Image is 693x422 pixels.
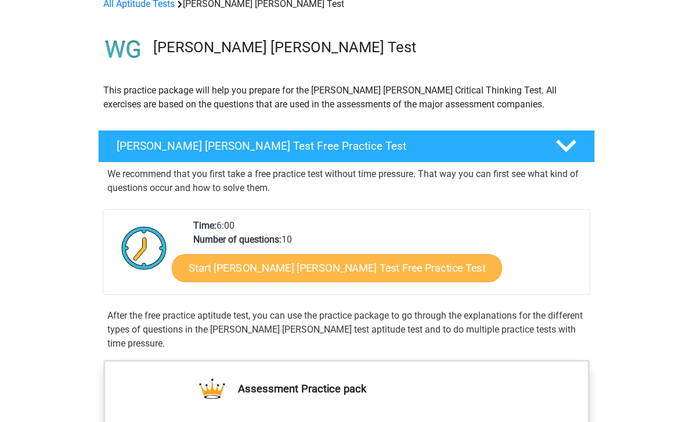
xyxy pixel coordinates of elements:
a: Start [PERSON_NAME] [PERSON_NAME] Test Free Practice Test [172,254,502,282]
h3: [PERSON_NAME] [PERSON_NAME] Test [153,38,586,56]
img: Clock [115,219,174,277]
p: We recommend that you first take a free practice test without time pressure. That way you can fir... [107,167,586,195]
b: Time: [193,220,216,231]
div: 6:00 10 [185,219,589,294]
b: Number of questions: [193,234,281,245]
div: After the free practice aptitude test, you can use the practice package to go through the explana... [103,309,590,351]
p: This practice package will help you prepare for the [PERSON_NAME] [PERSON_NAME] Critical Thinking... [103,84,590,111]
img: watson glaser test [99,25,148,74]
h4: [PERSON_NAME] [PERSON_NAME] Test Free Practice Test [117,139,537,153]
a: [PERSON_NAME] [PERSON_NAME] Test Free Practice Test [93,130,600,163]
